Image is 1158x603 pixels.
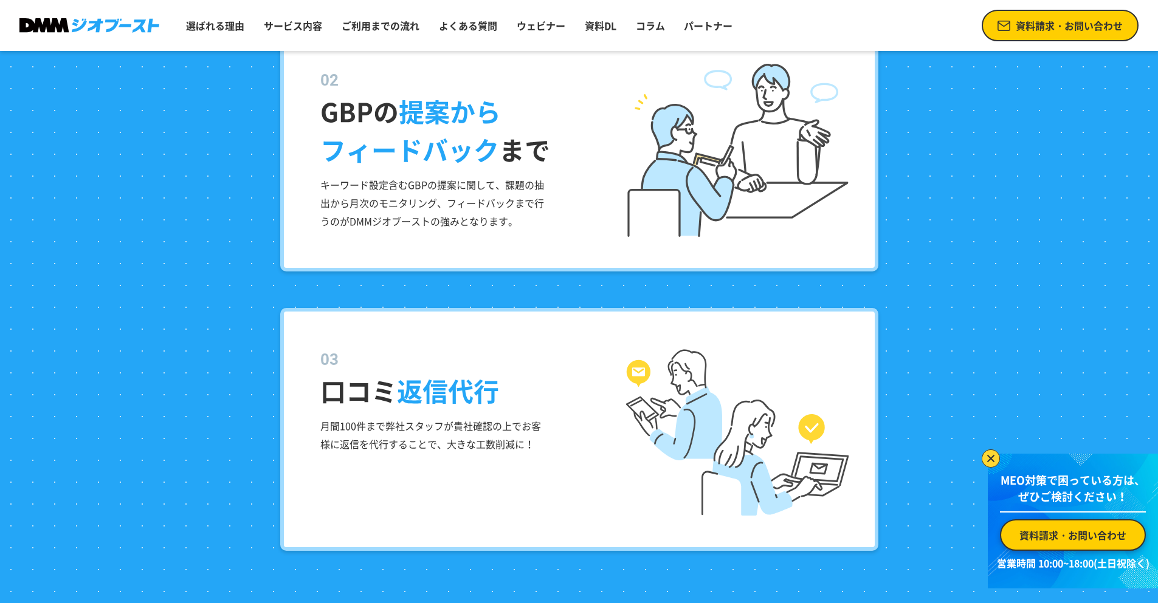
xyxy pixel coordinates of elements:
[320,348,856,410] dt: 口コミ
[982,449,1000,468] img: バナーを閉じる
[982,10,1139,41] a: 資料請求・お問い合わせ
[337,13,424,38] a: ご利用までの流れ
[181,13,249,38] a: 選ばれる理由
[320,176,548,230] p: キーワード設定含むGBPの提案に関して、課題の抽出から月次のモニタリング、フィードバックまで行うのがDMMジオブーストの強みとなります。
[320,69,856,169] dt: GBPの まで
[580,13,621,38] a: 資料DL
[512,13,570,38] a: ウェビナー
[1000,519,1146,551] a: 資料請求・お問い合わせ
[1000,472,1146,513] p: MEO対策で困っている方は、 ぜひご検討ください！
[397,372,499,409] span: 返信代行
[1019,528,1126,542] span: 資料請求・お問い合わせ
[1016,18,1123,33] span: 資料請求・お問い合わせ
[320,92,501,168] span: 提案から フィードバック
[679,13,737,38] a: パートナー
[320,417,548,453] p: 月間100件まで弊社スタッフが貴社確認の上でお客様に返信を代行することで、大きな工数削減に！
[434,13,502,38] a: よくある質問
[995,556,1151,570] p: 営業時間 10:00~18:00(土日祝除く)
[19,18,159,33] img: DMMジオブースト
[631,13,670,38] a: コラム
[259,13,327,38] a: サービス内容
